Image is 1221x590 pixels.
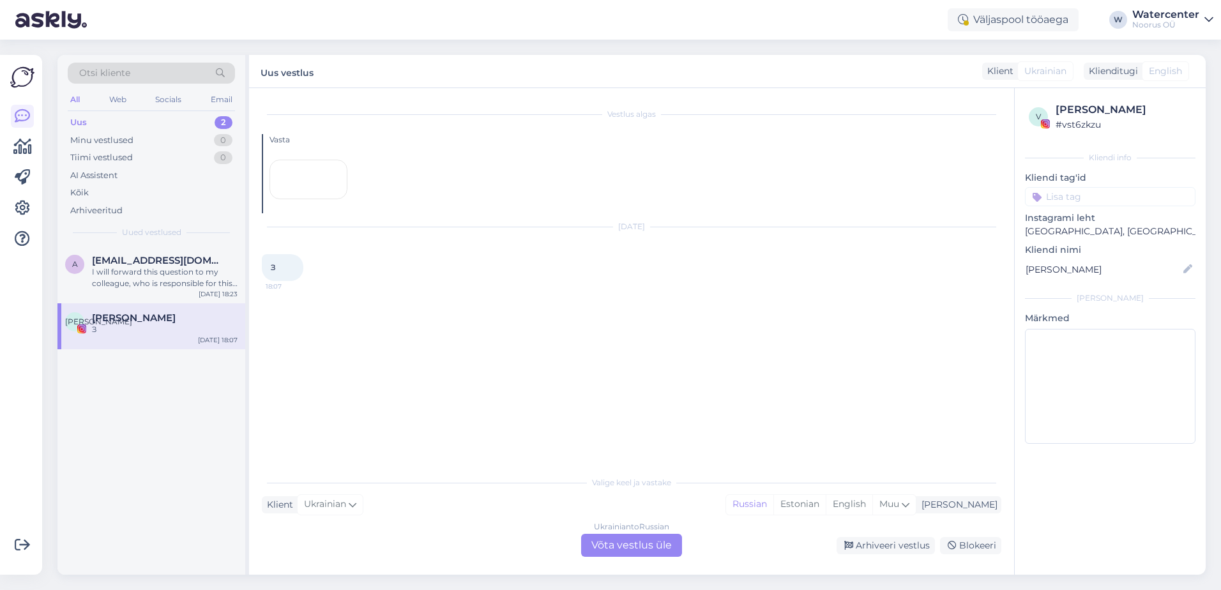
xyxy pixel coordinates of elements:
[304,497,346,511] span: Ukrainian
[72,259,78,269] span: A
[1025,292,1195,304] div: [PERSON_NAME]
[208,91,235,108] div: Email
[1025,312,1195,325] p: Märkmed
[92,266,238,289] div: I will forward this question to my colleague, who is responsible for this. The reply will be here...
[773,495,826,514] div: Estonian
[1132,20,1199,30] div: Noorus OÜ
[199,289,238,299] div: [DATE] 18:23
[1025,171,1195,185] p: Kliendi tag'id
[1132,10,1213,30] a: WatercenterNoorus OÜ
[122,227,181,238] span: Uued vestlused
[1056,117,1192,132] div: # vst6zkzu
[92,312,176,324] span: Антон Егоров
[262,221,1001,232] div: [DATE]
[269,134,1001,146] div: Vasta
[1149,64,1182,78] span: English
[261,63,314,80] label: Uus vestlus
[726,495,773,514] div: Russian
[940,537,1001,554] div: Blokeeri
[70,151,133,164] div: Tiimi vestlused
[1056,102,1192,117] div: [PERSON_NAME]
[266,282,314,291] span: 18:07
[70,134,133,147] div: Minu vestlused
[1026,262,1181,276] input: Lisa nimi
[594,521,669,533] div: Ukrainian to Russian
[826,495,872,514] div: English
[916,498,997,511] div: [PERSON_NAME]
[214,134,232,147] div: 0
[1132,10,1199,20] div: Watercenter
[65,317,132,326] span: [PERSON_NAME]
[198,335,238,345] div: [DATE] 18:07
[982,64,1013,78] div: Klient
[70,116,87,129] div: Uus
[1025,243,1195,257] p: Kliendi nimi
[1084,64,1138,78] div: Klienditugi
[92,255,225,266] span: Annelikam@gmail.com
[948,8,1079,31] div: Väljaspool tööaega
[262,109,1001,120] div: Vestlus algas
[262,477,1001,488] div: Valige keel ja vastake
[70,186,89,199] div: Kõik
[215,116,232,129] div: 2
[79,66,130,80] span: Otsi kliente
[153,91,184,108] div: Socials
[271,262,276,272] span: З
[10,65,34,89] img: Askly Logo
[837,537,935,554] div: Arhiveeri vestlus
[214,151,232,164] div: 0
[1024,64,1066,78] span: Ukrainian
[262,498,293,511] div: Klient
[107,91,129,108] div: Web
[581,534,682,557] div: Võta vestlus üle
[1025,211,1195,225] p: Instagrami leht
[70,169,118,182] div: AI Assistent
[1025,187,1195,206] input: Lisa tag
[1109,11,1127,29] div: W
[70,204,123,217] div: Arhiveeritud
[92,324,238,335] div: З
[1036,112,1041,121] span: v
[68,91,82,108] div: All
[879,498,899,510] span: Muu
[1025,152,1195,163] div: Kliendi info
[1025,225,1195,238] p: [GEOGRAPHIC_DATA], [GEOGRAPHIC_DATA]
